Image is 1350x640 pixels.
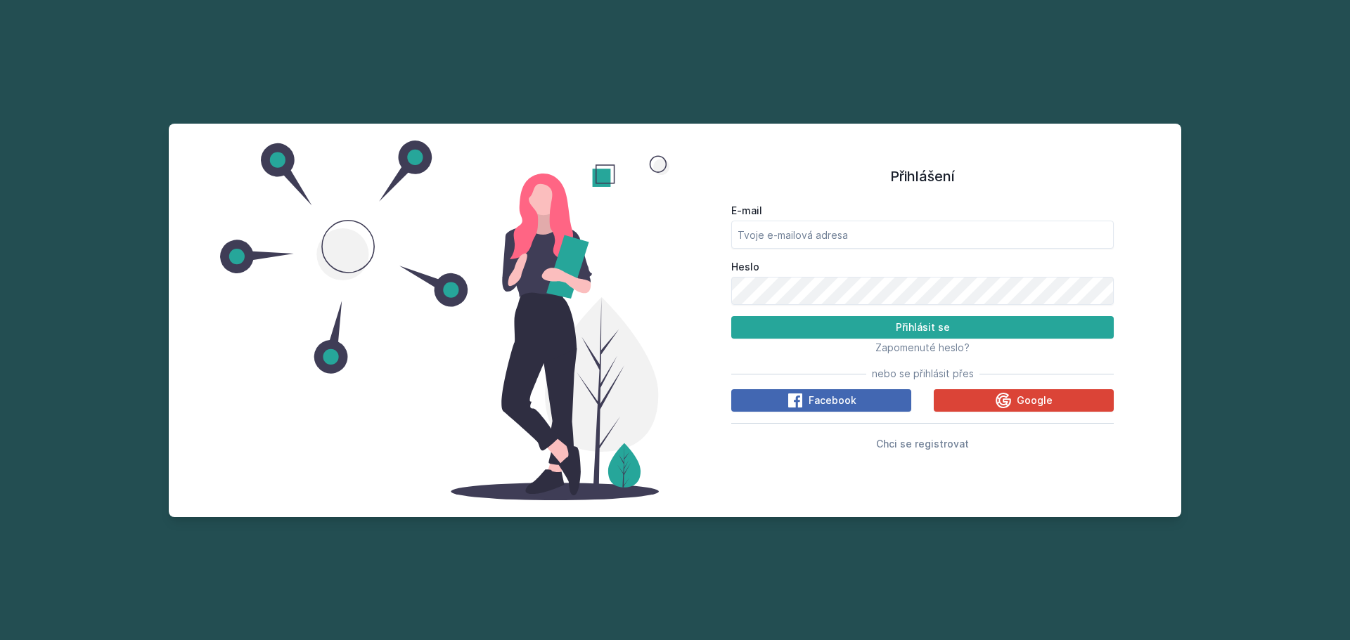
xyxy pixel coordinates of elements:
[809,393,856,407] span: Facebook
[872,367,974,381] span: nebo se přihlásit přes
[934,389,1114,412] button: Google
[875,341,970,353] span: Zapomenuté heslo?
[731,389,911,412] button: Facebook
[731,260,1114,274] label: Heslo
[731,221,1114,249] input: Tvoje e-mailová adresa
[731,166,1114,187] h1: Přihlášení
[1017,393,1053,407] span: Google
[876,435,969,452] button: Chci se registrovat
[731,316,1114,339] button: Přihlásit se
[876,438,969,450] span: Chci se registrovat
[731,204,1114,218] label: E-mail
